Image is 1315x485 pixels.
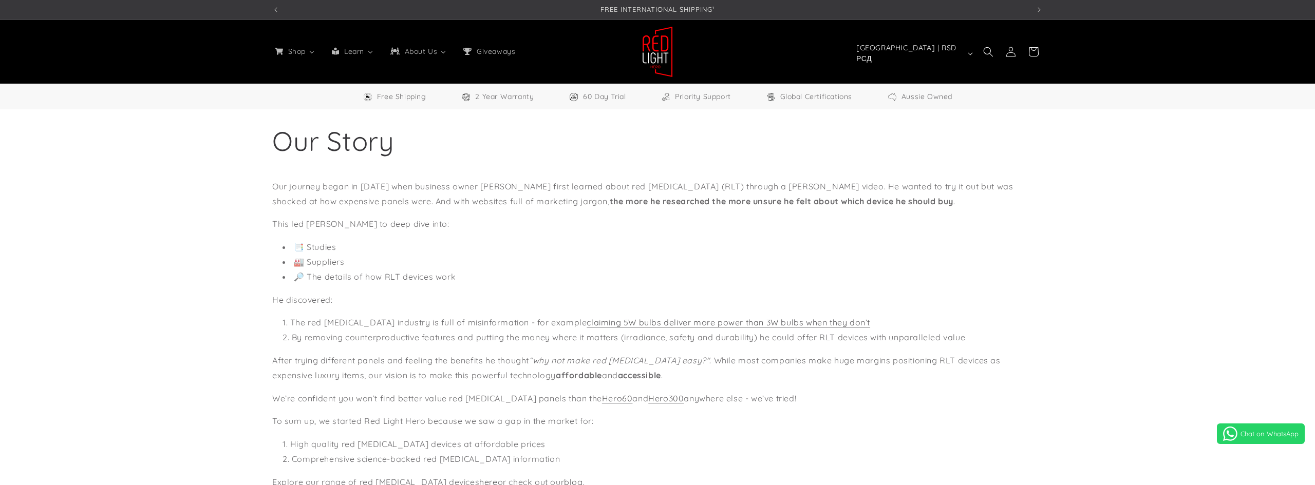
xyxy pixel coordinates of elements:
span: Giveaways [475,47,516,56]
img: Red Light Hero [642,26,673,77]
p: We’re confident you won’t find better value red [MEDICAL_DATA] panels than the and anywhere else ... [272,391,1043,406]
span: About Us [403,47,439,56]
a: 60 Day Trial [569,90,626,103]
li: The red [MEDICAL_DATA] industry is full of misinformation - for example [283,315,1043,330]
a: Shop [266,41,323,62]
h1: Our Story [272,124,1043,159]
summary: Search [977,41,1000,63]
img: Certifications Icon [766,92,776,102]
a: Red Light Hero [638,22,677,81]
span: Priority Support [675,90,731,103]
span: Shop [286,47,307,56]
img: Support Icon [661,92,671,102]
a: Global Certifications [766,90,853,103]
span: 60 Day Trial [583,90,626,103]
a: 2 Year Warranty [461,90,534,103]
a: Priority Support [661,90,731,103]
a: Giveaways [455,41,522,62]
a: Learn [323,41,382,62]
li: Comprehensive science-backed red [MEDICAL_DATA] information [283,452,1043,467]
p: Our journey began in [DATE] when business owner [PERSON_NAME] first learned about red [MEDICAL_DA... [272,179,1043,209]
strong: the more he researched the more unsure he felt about which device he should buy [610,196,953,206]
a: Chat on WhatsApp [1217,423,1305,444]
p: This led [PERSON_NAME] to deep dive into: [272,217,1043,231]
a: Hero300 [648,393,684,403]
p: He discovered: [272,293,1043,307]
span: [GEOGRAPHIC_DATA] | RSD РСД [856,43,963,64]
li: 🏭 Suppliers [283,255,1043,269]
img: Trial Icon [569,92,579,102]
em: “why not make red [MEDICAL_DATA] easy?" [529,355,709,365]
span: Chat on WhatsApp [1241,430,1299,438]
button: [GEOGRAPHIC_DATA] | RSD РСД [850,44,977,63]
span: 2 Year Warranty [475,90,534,103]
span: Learn [342,47,365,56]
strong: accessible [618,370,661,380]
a: About Us [382,41,455,62]
a: Free Worldwide Shipping [363,90,426,103]
li: 📑 Studies [283,240,1043,255]
li: By removing counterproductive features and putting the money where it matters (irradiance, safety... [283,330,1043,345]
img: Warranty Icon [461,92,471,102]
a: claiming 5W bulbs deliver more power than 3W bulbs when they don’t [587,317,870,327]
img: Aussie Owned Icon [887,92,897,102]
span: Aussie Owned [901,90,952,103]
span: FREE INTERNATIONAL SHIPPING¹ [600,5,715,13]
img: Free Shipping Icon [363,92,373,102]
strong: affordable [556,370,602,380]
a: Aussie Owned [887,90,952,103]
span: Global Certifications [780,90,853,103]
li: 🔎 The details of how RLT devices work [283,269,1043,284]
li: High quality red [MEDICAL_DATA] devices at affordable prices [283,437,1043,452]
p: After trying different panels and feeling the benefits he thought . While most companies make hug... [272,353,1043,383]
p: To sum up, we started Red Light Hero because we saw a gap in the market for: [272,414,1043,429]
a: Hero60 [602,393,633,403]
span: Free Shipping [377,90,426,103]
